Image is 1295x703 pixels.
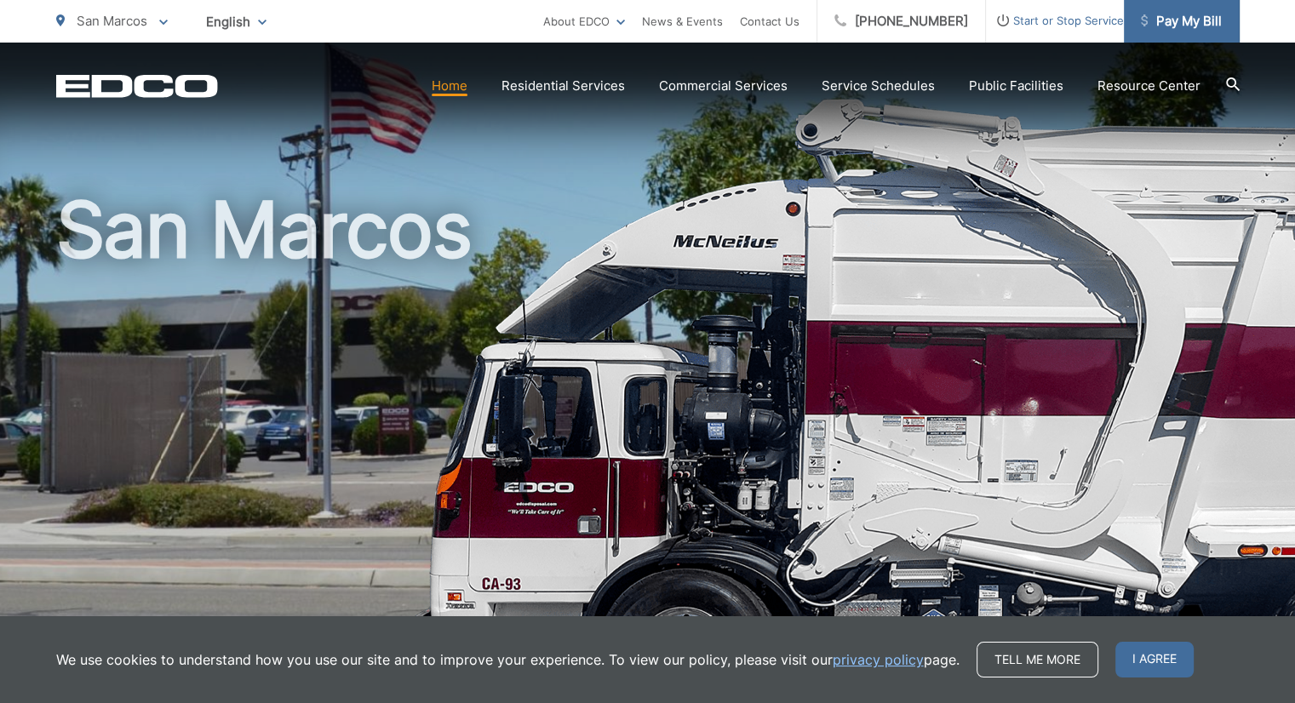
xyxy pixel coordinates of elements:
[1097,76,1200,96] a: Resource Center
[977,642,1098,677] a: Tell me more
[659,76,788,96] a: Commercial Services
[1141,11,1222,31] span: Pay My Bill
[543,11,625,31] a: About EDCO
[1115,642,1194,677] span: I agree
[501,76,625,96] a: Residential Services
[642,11,723,31] a: News & Events
[77,13,147,29] span: San Marcos
[833,649,924,670] a: privacy policy
[822,76,935,96] a: Service Schedules
[193,7,279,37] span: English
[740,11,799,31] a: Contact Us
[56,74,218,98] a: EDCD logo. Return to the homepage.
[432,76,467,96] a: Home
[969,76,1063,96] a: Public Facilities
[56,649,960,670] p: We use cookies to understand how you use our site and to improve your experience. To view our pol...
